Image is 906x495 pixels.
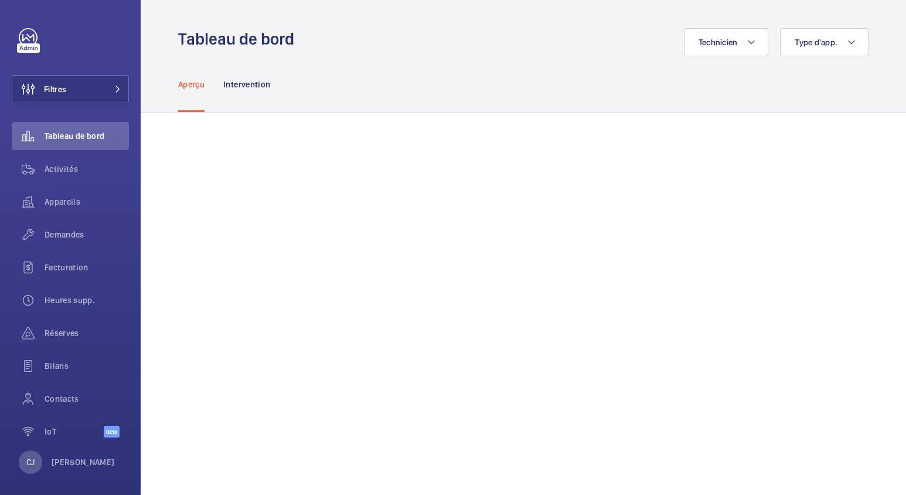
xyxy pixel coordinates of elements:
[45,294,129,306] span: Heures supp.
[45,360,129,372] span: Bilans
[45,229,129,240] span: Demandes
[223,79,270,90] p: Intervention
[684,28,769,56] button: Technicien
[45,130,129,142] span: Tableau de bord
[178,79,205,90] p: Aperçu
[12,75,129,103] button: Filtres
[45,327,129,339] span: Réserves
[52,456,115,468] p: [PERSON_NAME]
[780,28,868,56] button: Type d'app.
[45,163,129,175] span: Activités
[45,196,129,208] span: Appareils
[178,28,301,50] h1: Tableau de bord
[699,38,738,47] span: Technicien
[45,262,129,273] span: Facturation
[45,426,104,438] span: IoT
[44,83,66,95] span: Filtres
[104,426,120,438] span: Beta
[26,456,35,468] p: CJ
[795,38,837,47] span: Type d'app.
[45,393,129,405] span: Contacts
